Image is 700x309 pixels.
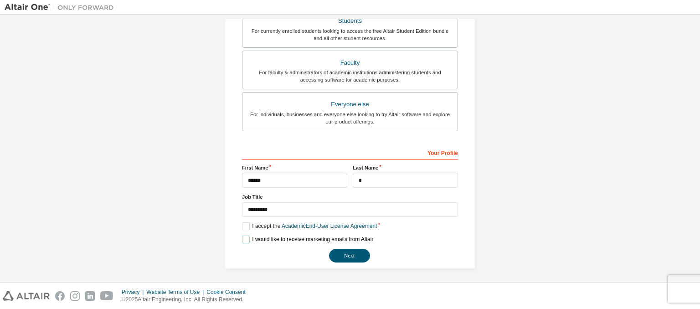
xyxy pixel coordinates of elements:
[248,57,452,69] div: Faculty
[248,111,452,125] div: For individuals, businesses and everyone else looking to try Altair software and explore our prod...
[100,291,113,301] img: youtube.svg
[55,291,65,301] img: facebook.svg
[353,164,458,171] label: Last Name
[85,291,95,301] img: linkedin.svg
[206,288,251,296] div: Cookie Consent
[329,249,370,263] button: Next
[122,288,146,296] div: Privacy
[5,3,118,12] img: Altair One
[248,15,452,27] div: Students
[282,223,377,229] a: Academic End-User License Agreement
[242,193,458,201] label: Job Title
[248,69,452,83] div: For faculty & administrators of academic institutions administering students and accessing softwa...
[70,291,80,301] img: instagram.svg
[242,236,373,243] label: I would like to receive marketing emails from Altair
[3,291,50,301] img: altair_logo.svg
[242,164,347,171] label: First Name
[248,27,452,42] div: For currently enrolled students looking to access the free Altair Student Edition bundle and all ...
[146,288,206,296] div: Website Terms of Use
[242,222,377,230] label: I accept the
[248,98,452,111] div: Everyone else
[122,296,251,304] p: © 2025 Altair Engineering, Inc. All Rights Reserved.
[242,145,458,160] div: Your Profile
